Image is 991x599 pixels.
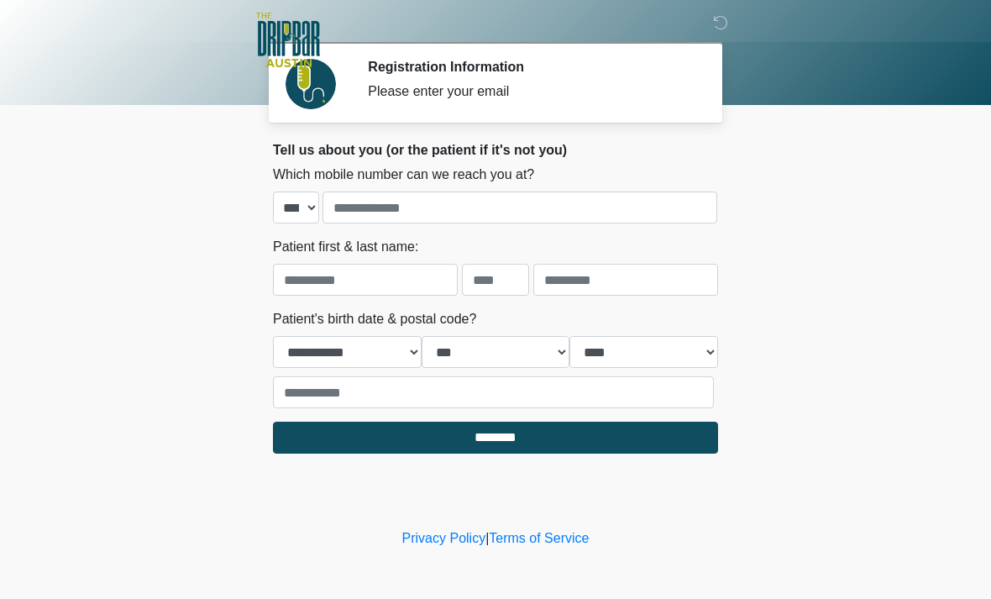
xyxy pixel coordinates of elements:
div: Please enter your email [368,81,693,102]
a: Terms of Service [489,531,589,545]
img: The DRIPBaR - Austin The Domain Logo [256,13,320,67]
a: | [485,531,489,545]
img: Agent Avatar [286,59,336,109]
h2: Tell us about you (or the patient if it's not you) [273,142,718,158]
label: Which mobile number can we reach you at? [273,165,534,185]
label: Patient first & last name: [273,237,418,257]
label: Patient's birth date & postal code? [273,309,476,329]
a: Privacy Policy [402,531,486,545]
